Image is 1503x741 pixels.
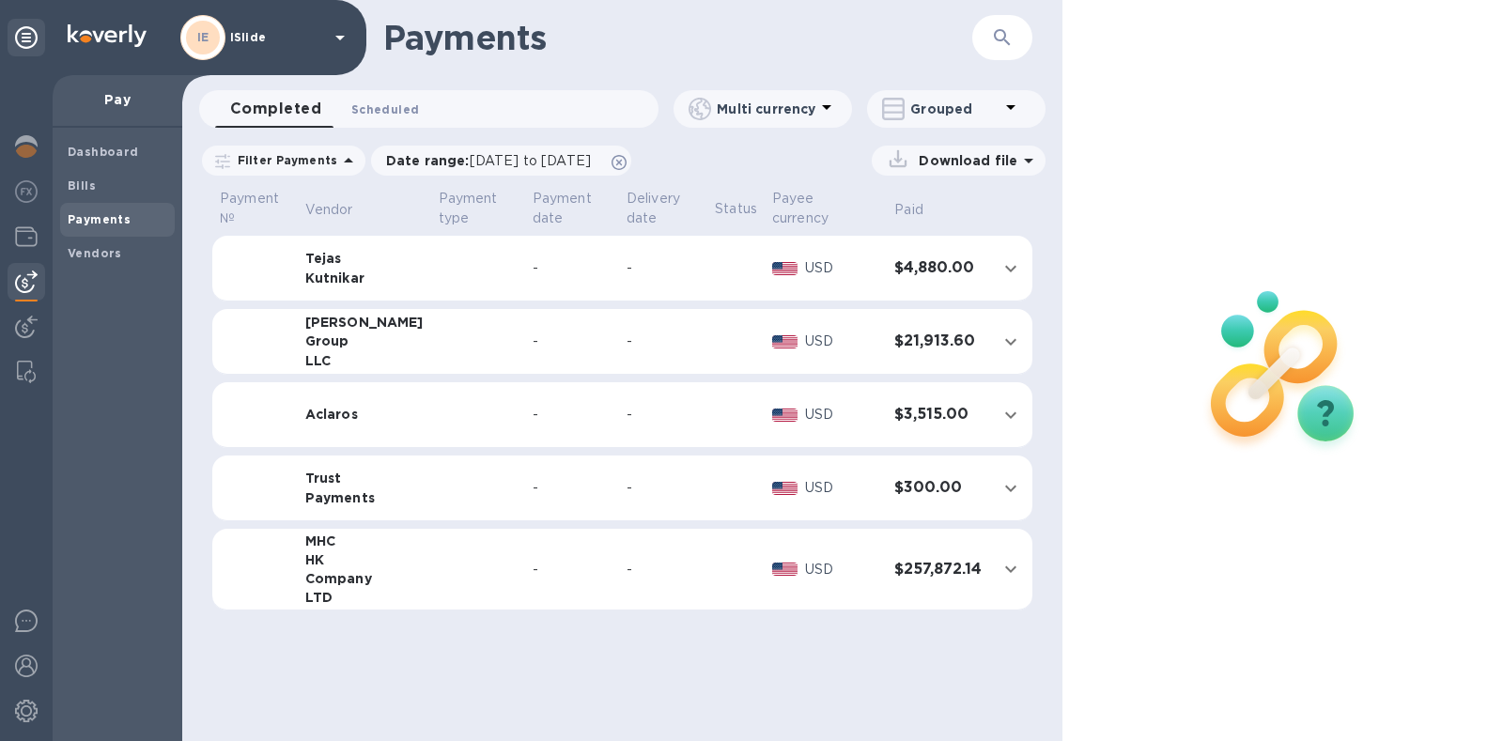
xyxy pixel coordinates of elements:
[772,189,879,228] span: Payee currency
[627,258,700,278] div: -
[305,532,424,550] div: MHC
[305,313,424,332] div: [PERSON_NAME]
[305,588,424,607] div: LTD
[805,258,880,278] p: USD
[772,482,798,495] img: USD
[230,152,337,168] p: Filter Payments
[305,269,424,287] div: Kutnikar
[230,96,321,122] span: Completed
[305,550,424,569] div: HK
[627,478,700,498] div: -
[805,405,880,425] p: USD
[68,90,167,109] p: Pay
[805,332,880,351] p: USD
[997,555,1025,583] button: expand row
[627,560,700,579] div: -
[533,189,612,228] p: Payment date
[910,100,999,118] p: Grouped
[68,212,131,226] b: Payments
[305,351,424,370] div: LLC
[15,225,38,248] img: Wallets
[68,145,139,159] b: Dashboard
[439,189,518,228] p: Payment type
[8,19,45,56] div: Unpin categories
[470,153,591,168] span: [DATE] to [DATE]
[894,200,923,220] p: Paid
[715,199,757,219] p: Status
[717,100,815,118] p: Multi currency
[68,178,96,193] b: Bills
[772,189,855,228] p: Payee currency
[15,180,38,203] img: Foreign exchange
[305,488,424,507] div: Payments
[533,332,612,351] div: -
[627,189,700,228] p: Delivery date
[305,332,424,350] div: Group
[894,259,982,277] h3: $4,880.00
[220,189,290,228] p: Payment №
[386,151,600,170] p: Date range :
[533,258,612,278] div: -
[383,18,903,57] h1: Payments
[894,479,982,497] h3: $300.00
[68,246,122,260] b: Vendors
[772,262,798,275] img: USD
[894,561,982,579] h3: $257,872.14
[533,478,612,498] div: -
[997,255,1025,283] button: expand row
[305,249,424,268] div: Tejas
[533,560,612,579] div: -
[533,405,612,425] div: -
[805,560,880,579] p: USD
[305,200,378,220] span: Vendor
[68,24,147,47] img: Logo
[911,151,1017,170] p: Download file
[997,328,1025,356] button: expand row
[894,406,982,424] h3: $3,515.00
[627,332,700,351] div: -
[894,332,982,350] h3: $21,913.60
[305,569,424,588] div: Company
[371,146,631,176] div: Date range:[DATE] to [DATE]
[894,200,948,220] span: Paid
[230,31,324,44] p: ISlide
[805,478,880,498] p: USD
[305,200,353,220] p: Vendor
[997,474,1025,502] button: expand row
[305,469,424,487] div: Trust
[772,409,798,422] img: USD
[772,335,798,348] img: USD
[351,100,419,119] span: Scheduled
[305,405,424,424] div: Aclaros
[772,563,798,576] img: USD
[197,30,209,44] b: IE
[627,405,700,425] div: -
[997,401,1025,429] button: expand row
